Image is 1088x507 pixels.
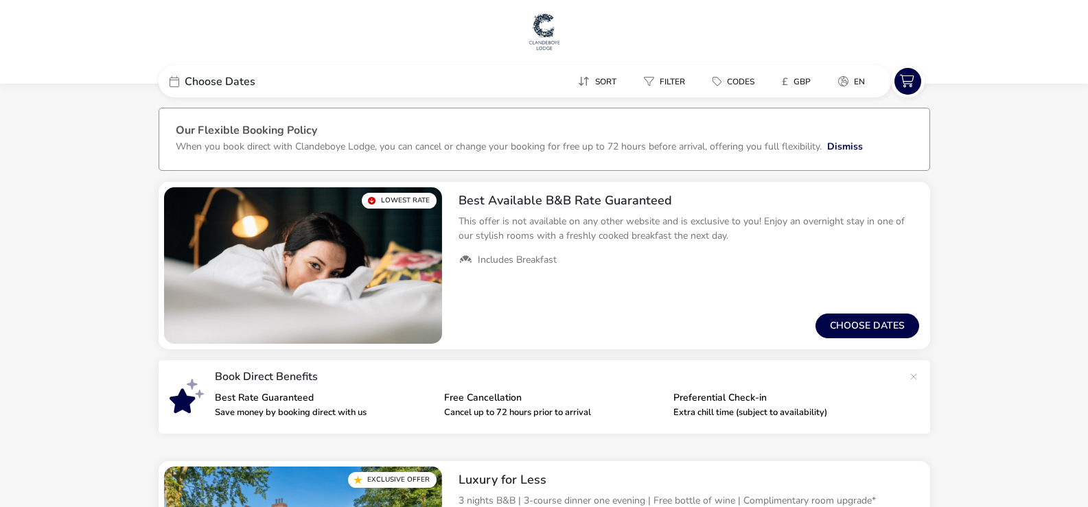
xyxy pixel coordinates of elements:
[673,393,892,403] p: Preferential Check-in
[771,71,822,91] button: £GBP
[459,214,919,243] p: This offer is not available on any other website and is exclusive to you! Enjoy an overnight stay...
[176,140,822,153] p: When you book direct with Clandeboye Lodge, you can cancel or change your booking for free up to ...
[782,75,788,89] i: £
[478,254,557,266] span: Includes Breakfast
[771,71,827,91] naf-pibe-menu-bar-item: £GBP
[567,71,633,91] naf-pibe-menu-bar-item: Sort
[176,125,913,139] h3: Our Flexible Booking Policy
[215,393,433,403] p: Best Rate Guaranteed
[444,408,662,417] p: Cancel up to 72 hours prior to arrival
[185,76,255,87] span: Choose Dates
[827,139,863,154] button: Dismiss
[348,472,437,488] div: Exclusive Offer
[727,76,754,87] span: Codes
[459,193,919,209] h2: Best Available B&B Rate Guaranteed
[448,182,930,278] div: Best Available B&B Rate GuaranteedThis offer is not available on any other website and is exclusi...
[459,472,919,488] h2: Luxury for Less
[854,76,865,87] span: en
[215,371,903,382] p: Book Direct Benefits
[527,11,562,52] img: Main Website
[660,76,685,87] span: Filter
[827,71,881,91] naf-pibe-menu-bar-item: en
[362,193,437,209] div: Lowest Rate
[215,408,433,417] p: Save money by booking direct with us
[815,314,919,338] button: Choose dates
[673,408,892,417] p: Extra chill time (subject to availability)
[444,393,662,403] p: Free Cancellation
[159,65,364,97] div: Choose Dates
[164,187,442,344] swiper-slide: 1 / 1
[702,71,765,91] button: Codes
[633,71,696,91] button: Filter
[702,71,771,91] naf-pibe-menu-bar-item: Codes
[595,76,616,87] span: Sort
[794,76,811,87] span: GBP
[827,71,876,91] button: en
[567,71,627,91] button: Sort
[633,71,702,91] naf-pibe-menu-bar-item: Filter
